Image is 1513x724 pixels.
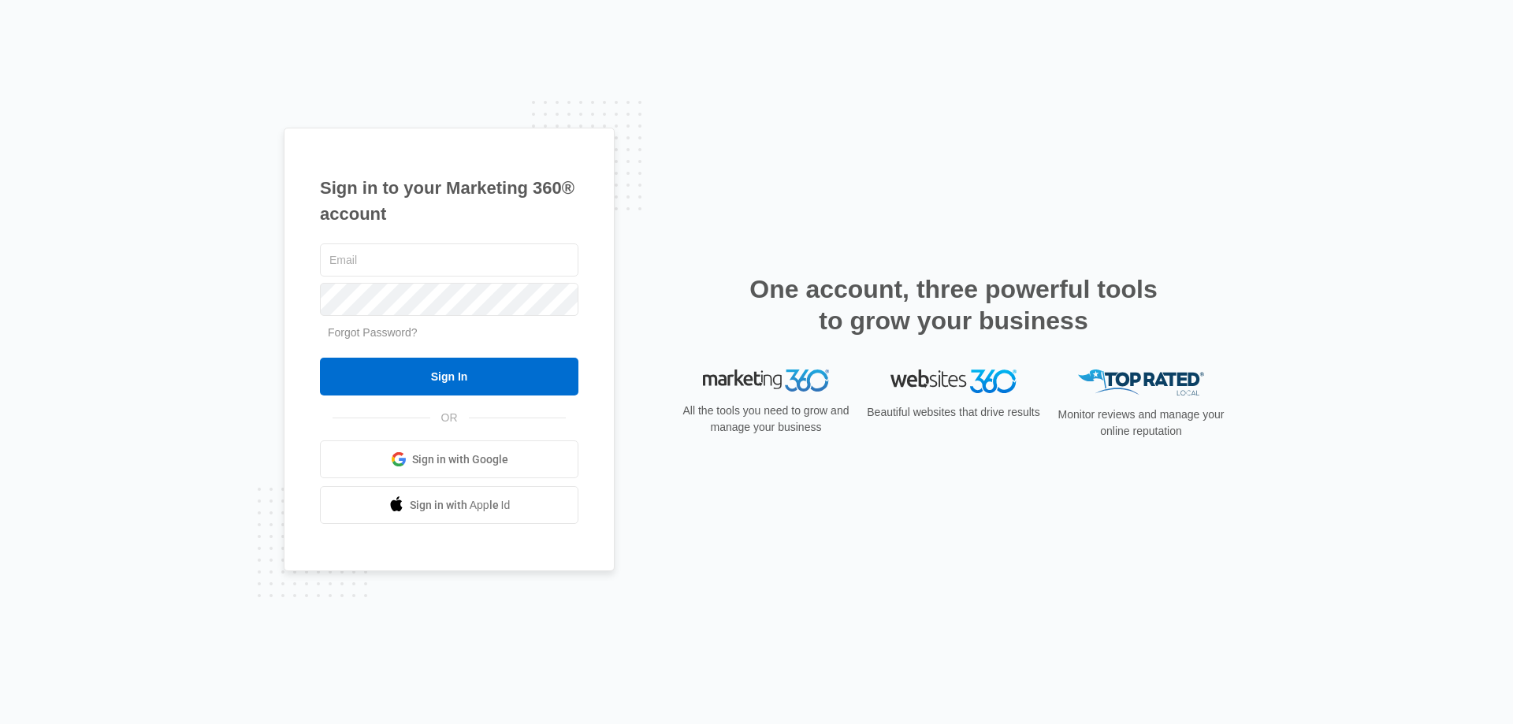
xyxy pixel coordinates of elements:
[678,403,854,436] p: All the tools you need to grow and manage your business
[328,326,418,339] a: Forgot Password?
[1078,369,1204,395] img: Top Rated Local
[890,369,1017,392] img: Websites 360
[1053,407,1229,440] p: Monitor reviews and manage your online reputation
[865,404,1042,421] p: Beautiful websites that drive results
[745,273,1162,336] h2: One account, three powerful tools to grow your business
[320,243,578,277] input: Email
[430,410,469,426] span: OR
[412,451,508,468] span: Sign in with Google
[320,358,578,395] input: Sign In
[410,497,511,514] span: Sign in with Apple Id
[320,440,578,478] a: Sign in with Google
[320,175,578,227] h1: Sign in to your Marketing 360® account
[320,486,578,524] a: Sign in with Apple Id
[703,369,829,392] img: Marketing 360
